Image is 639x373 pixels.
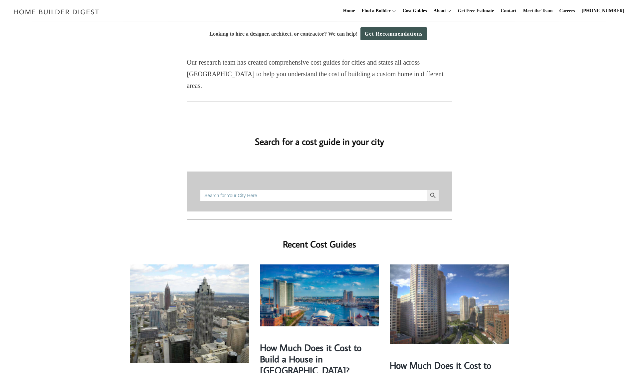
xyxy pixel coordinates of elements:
[340,0,358,22] a: Home
[521,0,555,22] a: Meet the Team
[431,0,446,22] a: About
[557,0,578,22] a: Careers
[400,0,430,22] a: Cost Guides
[187,228,452,251] h2: Recent Cost Guides
[360,27,427,40] a: Get Recommendations
[359,0,391,22] a: Find a Builder
[11,5,102,18] img: Home Builder Digest
[200,189,427,201] input: Search for Your City Here
[579,0,627,22] a: [PHONE_NUMBER]
[455,0,497,22] a: Get Free Estimate
[498,0,519,22] a: Contact
[130,125,509,148] h2: Search for a cost guide in your city
[429,192,437,199] svg: Search
[187,57,452,92] p: Our research team has created comprehensive cost guides for cities and states all across [GEOGRAP...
